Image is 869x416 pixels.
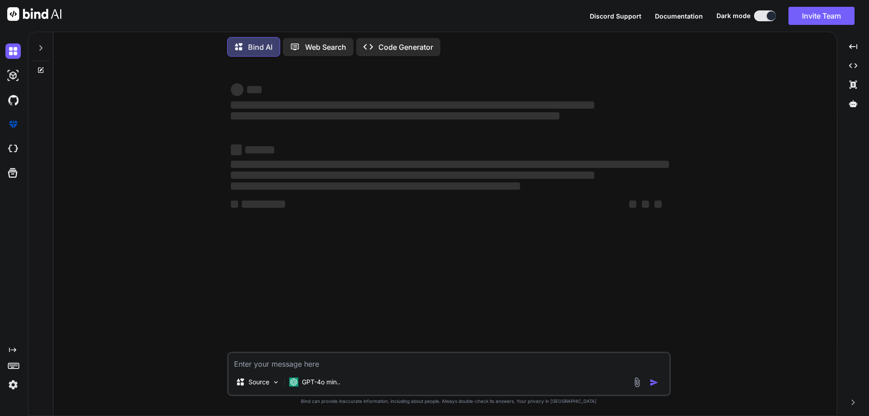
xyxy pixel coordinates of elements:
img: darkChat [5,43,21,59]
span: ‌ [231,182,520,190]
span: ‌ [231,83,244,96]
button: Invite Team [788,7,855,25]
p: Code Generator [378,42,433,53]
img: premium [5,117,21,132]
img: settings [5,377,21,392]
span: Documentation [655,12,703,20]
p: Bind AI [248,42,272,53]
span: ‌ [231,112,559,120]
span: ‌ [231,172,594,179]
img: GPT-4o mini [289,378,298,387]
span: ‌ [654,201,662,208]
span: ‌ [231,101,594,109]
img: Pick Models [272,378,280,386]
span: ‌ [629,201,636,208]
span: ‌ [642,201,649,208]
p: Web Search [305,42,346,53]
img: attachment [632,377,642,387]
button: Documentation [655,11,703,21]
img: Bind AI [7,7,62,21]
span: Dark mode [716,11,750,20]
span: ‌ [247,86,262,93]
img: cloudideIcon [5,141,21,157]
img: icon [649,378,659,387]
span: ‌ [231,201,238,208]
span: ‌ [242,201,285,208]
span: ‌ [231,144,242,155]
span: ‌ [231,161,669,168]
img: darkAi-studio [5,68,21,83]
p: Source [248,378,269,387]
span: ‌ [245,146,274,153]
span: Discord Support [590,12,641,20]
button: Discord Support [590,11,641,21]
p: Bind can provide inaccurate information, including about people. Always double-check its answers.... [227,398,671,405]
img: githubDark [5,92,21,108]
p: GPT-4o min.. [302,378,340,387]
